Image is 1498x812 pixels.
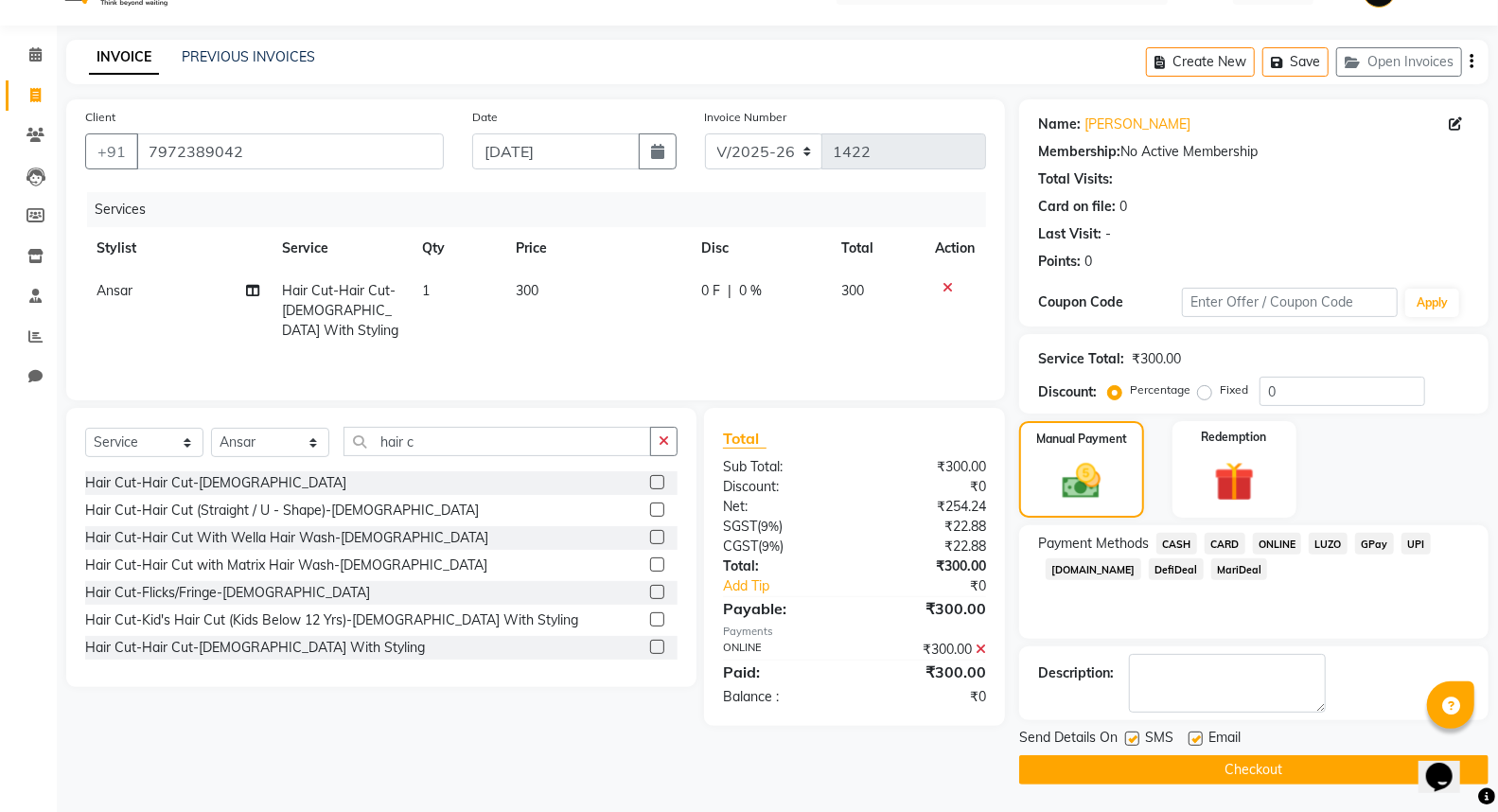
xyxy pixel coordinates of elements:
label: Fixed [1220,381,1248,398]
div: Sub Total: [709,457,855,477]
span: 300 [516,282,538,299]
div: Paid: [709,661,855,683]
div: Discount: [1038,382,1097,402]
div: No Active Membership [1038,142,1470,162]
span: Payment Methods [1038,534,1149,554]
span: MariDeal [1211,558,1268,580]
input: Search by Name/Mobile/Email/Code [136,133,444,169]
div: ₹22.88 [855,537,1000,556]
span: CGST [723,538,758,555]
div: - [1105,224,1111,244]
img: _cash.svg [1050,459,1113,503]
span: Email [1208,728,1241,751]
button: Checkout [1019,755,1489,785]
div: Balance : [709,687,855,707]
a: INVOICE [89,41,159,75]
span: GPay [1355,533,1394,555]
div: Discount: [709,477,855,497]
th: Stylist [85,227,271,270]
div: Hair Cut-Flicks/Fringe-[DEMOGRAPHIC_DATA] [85,583,370,603]
th: Price [504,227,690,270]
a: Add Tip [709,576,878,596]
div: Name: [1038,115,1081,134]
span: 0 % [739,281,762,301]
img: _gift.svg [1202,457,1267,506]
div: Services [87,192,1000,227]
span: DefiDeal [1149,558,1204,580]
span: 9% [761,519,779,534]
div: ₹300.00 [855,457,1000,477]
div: Hair Cut-Hair Cut-[DEMOGRAPHIC_DATA] With Styling [85,638,425,658]
span: UPI [1401,533,1431,555]
div: Payments [723,624,986,640]
div: ONLINE [709,640,855,660]
button: Open Invoices [1336,47,1462,77]
div: Total Visits: [1038,169,1113,189]
div: 0 [1084,252,1092,272]
div: Points: [1038,252,1081,272]
span: 9% [762,538,780,554]
div: Hair Cut-Kid's Hair Cut (Kids Below 12 Yrs)-[DEMOGRAPHIC_DATA] With Styling [85,610,578,630]
label: Manual Payment [1036,431,1127,448]
span: Ansar [97,282,132,299]
iframe: chat widget [1419,736,1479,793]
button: Apply [1405,289,1459,317]
div: ₹0 [879,576,1000,596]
div: ( ) [709,517,855,537]
span: [DOMAIN_NAME] [1046,558,1141,580]
a: [PERSON_NAME] [1084,115,1190,134]
div: Card on file: [1038,197,1116,217]
span: LUZO [1309,533,1348,555]
span: Send Details On [1019,728,1118,751]
div: ₹300.00 [855,597,1000,620]
span: 1 [422,282,430,299]
a: PREVIOUS INVOICES [182,48,315,65]
div: ₹22.88 [855,517,1000,537]
span: CARD [1205,533,1245,555]
div: Hair Cut-Hair Cut-[DEMOGRAPHIC_DATA] [85,473,346,493]
div: ₹300.00 [855,640,1000,660]
span: | [728,281,731,301]
label: Invoice Number [705,109,787,126]
button: Create New [1146,47,1255,77]
div: Service Total: [1038,349,1124,369]
div: ₹254.24 [855,497,1000,517]
th: Service [271,227,411,270]
div: ( ) [709,537,855,556]
span: SGST [723,518,757,535]
input: Search or Scan [344,427,651,456]
div: Net: [709,497,855,517]
label: Redemption [1202,429,1267,446]
span: 300 [841,282,864,299]
div: Payable: [709,597,855,620]
div: ₹300.00 [855,556,1000,576]
div: Hair Cut-Hair Cut with Matrix Hair Wash-[DEMOGRAPHIC_DATA] [85,556,487,575]
div: Last Visit: [1038,224,1101,244]
input: Enter Offer / Coupon Code [1182,288,1398,317]
div: 0 [1119,197,1127,217]
label: Date [472,109,498,126]
label: Client [85,109,115,126]
span: CASH [1156,533,1197,555]
th: Disc [690,227,830,270]
span: SMS [1145,728,1173,751]
button: Save [1262,47,1329,77]
div: Description: [1038,663,1114,683]
span: 0 F [701,281,720,301]
div: ₹0 [855,687,1000,707]
div: Hair Cut-Hair Cut With Wella Hair Wash-[DEMOGRAPHIC_DATA] [85,528,488,548]
div: Coupon Code [1038,292,1182,312]
th: Total [830,227,924,270]
span: Total [723,429,767,449]
label: Percentage [1130,381,1190,398]
div: Hair Cut-Hair Cut (Straight / U - Shape)-[DEMOGRAPHIC_DATA] [85,501,479,521]
div: Membership: [1038,142,1120,162]
span: Hair Cut-Hair Cut-[DEMOGRAPHIC_DATA] With Styling [282,282,398,339]
div: Total: [709,556,855,576]
span: ONLINE [1253,533,1302,555]
div: ₹300.00 [1132,349,1181,369]
div: ₹300.00 [855,661,1000,683]
button: +91 [85,133,138,169]
th: Qty [411,227,504,270]
th: Action [924,227,986,270]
